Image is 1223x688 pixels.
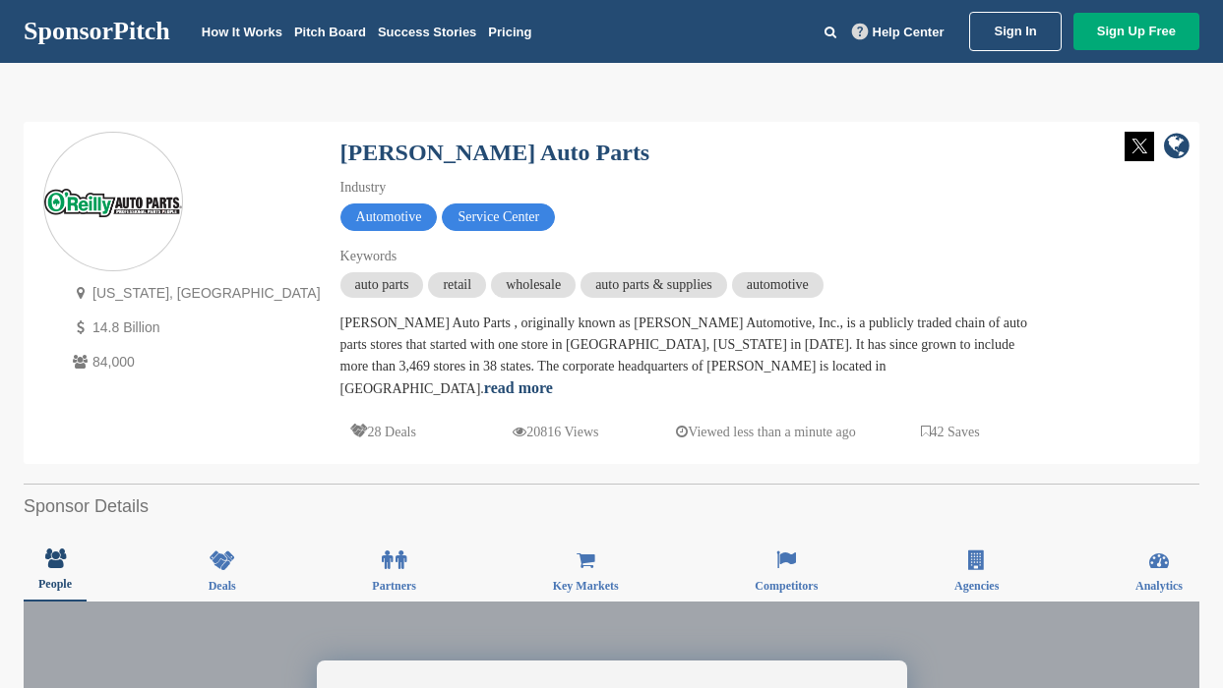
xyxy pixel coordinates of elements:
p: 84,000 [68,350,321,374]
p: 20816 Views [513,420,598,444]
span: Agencies [954,580,999,592]
a: company link [1164,132,1190,164]
a: Pricing [488,25,531,39]
span: automotive [732,272,824,298]
span: Competitors [755,580,818,592]
img: Sponsorpitch & O'Reilly Auto Parts [44,189,182,218]
a: Help Center [848,21,948,43]
span: People [38,578,72,590]
a: Sign Up Free [1073,13,1199,50]
span: auto parts & supplies [581,272,727,298]
span: Key Markets [553,580,619,592]
span: Analytics [1135,580,1183,592]
span: Automotive [340,203,438,231]
span: auto parts [340,272,424,298]
a: read more [484,379,553,396]
p: 14.8 Billion [68,315,321,340]
p: [US_STATE], [GEOGRAPHIC_DATA] [68,281,321,306]
span: Deals [209,580,236,592]
a: Sign In [969,12,1061,51]
a: Success Stories [378,25,476,39]
a: [PERSON_NAME] Auto Parts [340,140,650,165]
p: 28 Deals [350,420,416,444]
a: How It Works [202,25,282,39]
img: Twitter white [1125,132,1154,161]
div: Industry [340,177,1029,199]
p: 42 Saves [921,420,980,444]
span: Partners [372,580,416,592]
span: wholesale [491,272,576,298]
div: Keywords [340,246,1029,267]
div: [PERSON_NAME] Auto Parts , originally known as [PERSON_NAME] Automotive, Inc., is a publicly trad... [340,313,1029,400]
a: SponsorPitch [24,19,170,44]
a: Pitch Board [294,25,366,39]
span: Service Center [442,203,555,231]
span: retail [428,272,486,298]
h2: Sponsor Details [24,493,1199,520]
p: Viewed less than a minute ago [676,420,856,444]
